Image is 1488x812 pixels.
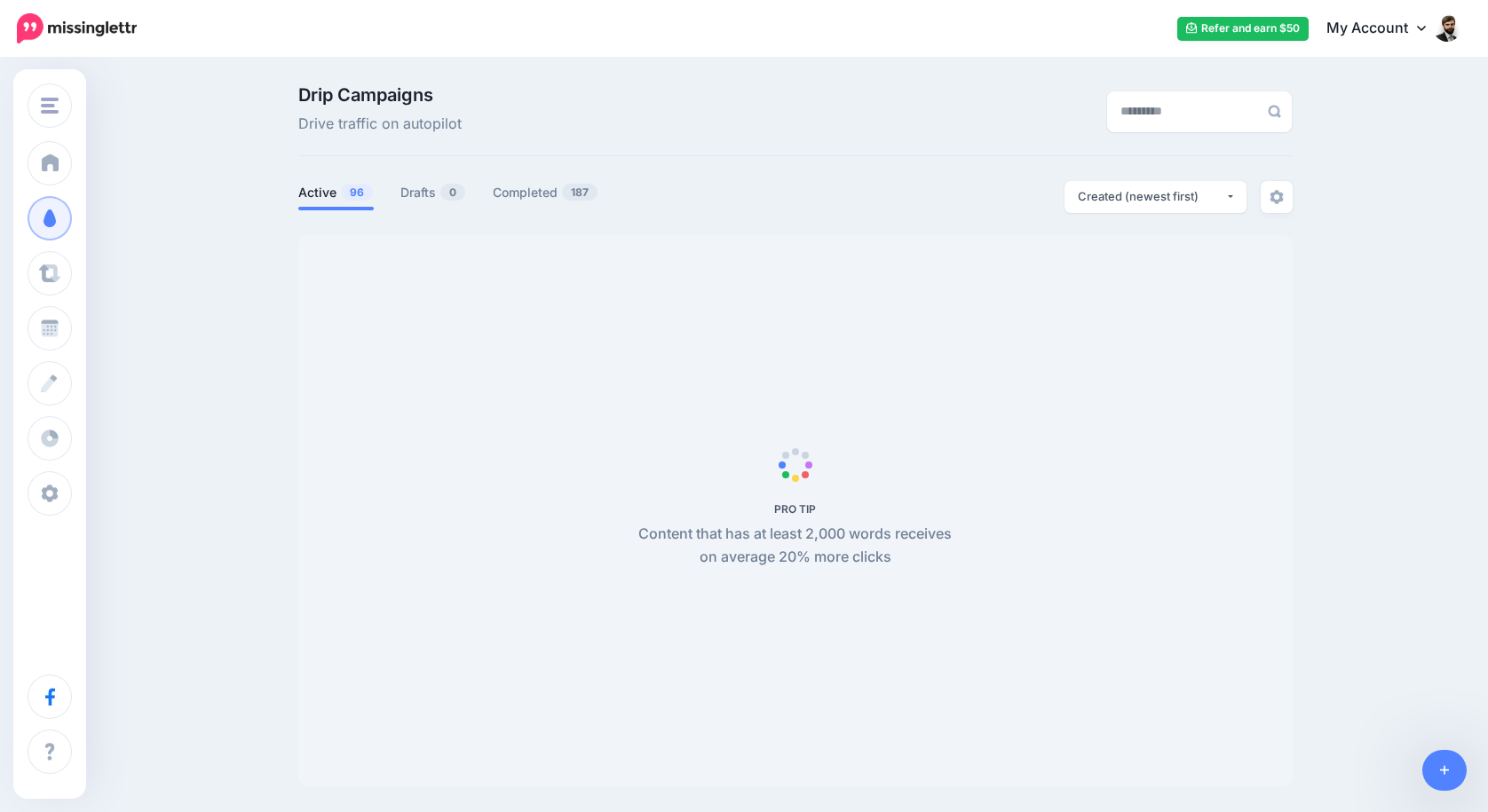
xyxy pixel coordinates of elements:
[1268,105,1281,118] img: search-grey-6.png
[629,502,962,516] h5: PRO TIP
[1309,7,1461,51] a: My Account
[1078,188,1225,205] div: Created (newest first)
[493,182,598,203] a: Completed187
[41,98,59,114] img: menu.png
[629,523,962,569] p: Content that has at least 2,000 words receives on average 20% more clicks
[298,182,374,203] a: Active96
[400,182,466,203] a: Drafts0
[1270,190,1284,204] img: settings-grey.png
[562,184,598,201] span: 187
[1065,181,1247,213] button: Created (newest first)
[1177,17,1309,41] a: Refer and earn $50
[440,184,465,201] span: 0
[298,113,462,136] span: Drive traffic on autopilot
[17,13,137,43] img: Missinglettr
[341,184,373,201] span: 96
[298,86,462,104] span: Drip Campaigns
